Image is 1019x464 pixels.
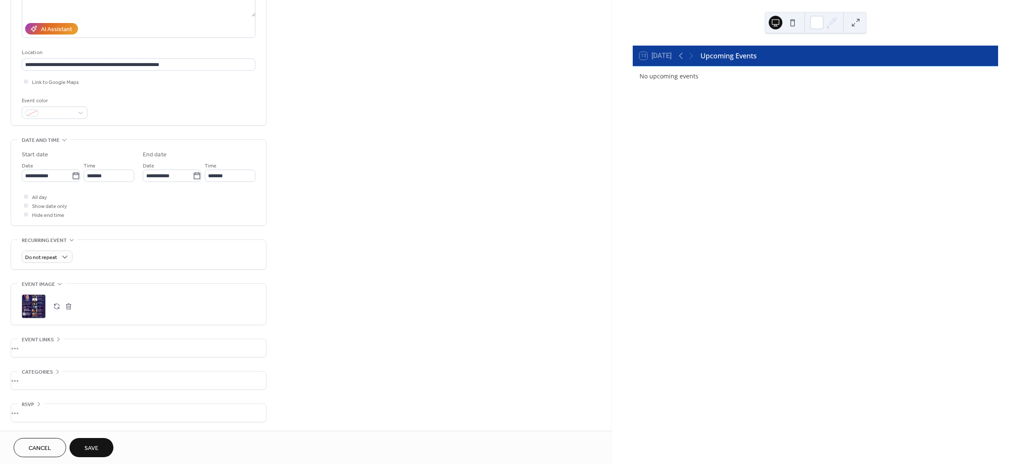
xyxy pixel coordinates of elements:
[22,294,46,318] div: ;
[143,150,167,159] div: End date
[22,236,67,245] span: Recurring event
[25,253,57,262] span: Do not repeat
[29,444,51,453] span: Cancel
[701,51,757,61] div: Upcoming Events
[32,78,79,87] span: Link to Google Maps
[22,96,86,105] div: Event color
[22,335,54,344] span: Event links
[32,211,64,220] span: Hide end time
[41,25,72,34] div: AI Assistant
[69,438,113,457] button: Save
[22,150,48,159] div: Start date
[22,48,254,57] div: Location
[32,193,47,202] span: All day
[22,161,33,170] span: Date
[22,368,53,377] span: Categories
[84,444,98,453] span: Save
[11,339,266,357] div: •••
[25,23,78,35] button: AI Assistant
[84,161,96,170] span: Time
[11,372,266,389] div: •••
[205,161,217,170] span: Time
[32,202,67,211] span: Show date only
[11,404,266,422] div: •••
[14,438,66,457] button: Cancel
[640,72,991,81] div: No upcoming events
[22,280,55,289] span: Event image
[22,400,34,409] span: RSVP
[22,136,60,145] span: Date and time
[143,161,154,170] span: Date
